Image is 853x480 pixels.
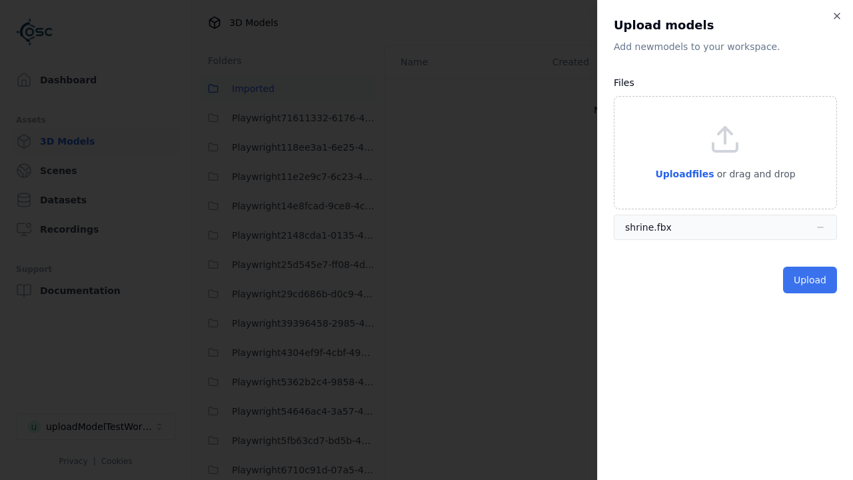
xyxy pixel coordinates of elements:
[614,40,837,53] p: Add new model s to your workspace.
[614,16,837,35] h2: Upload models
[655,169,714,179] span: Upload files
[714,166,796,182] p: or drag and drop
[625,221,672,234] div: shrine.fbx
[783,267,837,293] button: Upload
[614,77,634,88] label: Files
